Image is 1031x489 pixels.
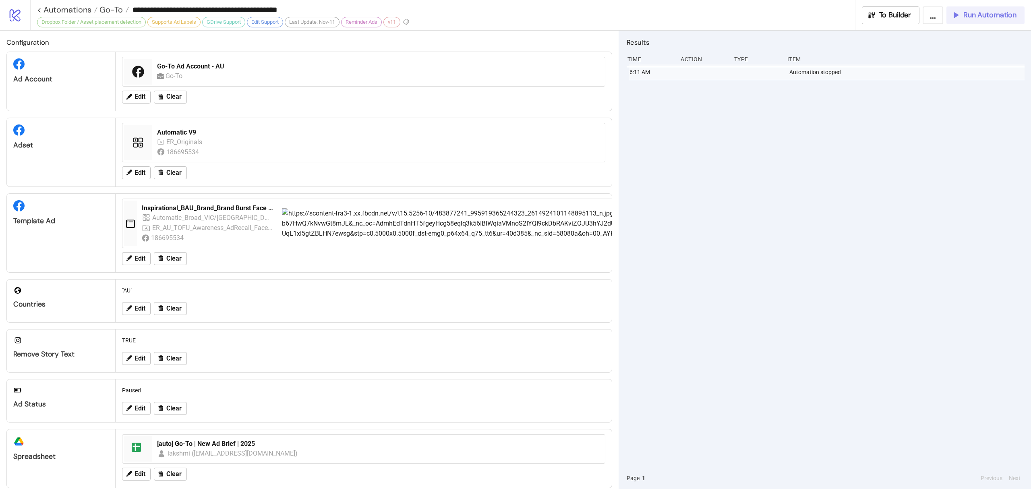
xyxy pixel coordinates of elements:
div: Ad Account [13,75,109,84]
span: Clear [166,470,182,478]
div: Reminder Ads [341,17,382,27]
button: Edit [122,402,151,415]
div: Item [787,52,1025,67]
div: Supports Ad Labels [147,17,201,27]
div: "AU" [119,283,609,298]
div: Edit Support [247,17,283,27]
div: Ad Status [13,400,109,409]
button: Edit [122,166,151,179]
button: Clear [154,91,187,104]
span: Edit [135,93,145,100]
div: lakshmi ([EMAIL_ADDRESS][DOMAIN_NAME]) [168,448,298,458]
div: Last Update: Nov-11 [285,17,340,27]
div: Remove Story Text [13,350,109,359]
span: Go-To [97,4,123,15]
div: Type [733,52,781,67]
div: Spreadsheet [13,452,109,461]
button: Edit [122,91,151,104]
button: Edit [122,352,151,365]
button: Clear [154,468,187,481]
a: Go-To [97,6,129,14]
button: Edit [122,468,151,481]
span: Edit [135,405,145,412]
button: ... [923,6,943,24]
span: Edit [135,305,145,312]
span: Clear [166,355,182,362]
a: < Automations [37,6,97,14]
span: Clear [166,405,182,412]
button: To Builder [862,6,920,24]
div: Automatic V9 [157,128,600,137]
img: https://scontent-fra3-1.xx.fbcdn.net/v/t15.5256-10/483877241_995919365244323_2614924101148895113_... [282,208,907,238]
div: Go-To [166,71,185,81]
div: 6:11 AM [629,64,676,80]
div: ER_AU_TOFU_Awareness_AdRecall_FaceHero | Brand Burst 4 VIC, [GEOGRAPHIC_DATA], [GEOGRAPHIC_DATA] [152,223,272,233]
div: GDrive Support [202,17,245,27]
div: Dropbox Folder / Asset placement detection [37,17,146,27]
div: Template Ad [13,216,109,226]
div: Automation stopped [789,64,1027,80]
button: Clear [154,166,187,179]
span: Edit [135,255,145,262]
h2: Results [627,37,1025,48]
div: TRUE [119,333,609,348]
div: 186695534 [166,147,201,157]
button: Clear [154,302,187,315]
span: Edit [135,169,145,176]
button: Previous [978,474,1005,483]
span: Page [627,474,640,483]
h2: Configuration [6,37,612,48]
div: 186695534 [151,233,186,243]
div: Action [680,52,727,67]
div: [auto] Go-To | New Ad Brief | 2025 [157,439,600,448]
button: Edit [122,302,151,315]
button: 1 [640,474,648,483]
span: Clear [166,93,182,100]
button: Edit [122,252,151,265]
button: Clear [154,252,187,265]
button: Next [1006,474,1023,483]
span: Edit [135,355,145,362]
span: Clear [166,169,182,176]
div: Time [627,52,674,67]
div: Countries [13,300,109,309]
span: Edit [135,470,145,478]
div: Paused [119,383,609,398]
button: Clear [154,402,187,415]
button: Clear [154,352,187,365]
div: Adset [13,141,109,150]
div: Automatic_Broad_VIC/[GEOGRAPHIC_DATA]/[GEOGRAPHIC_DATA]-55_AdRecall [152,213,272,223]
div: ER_Originals [166,137,204,147]
span: Run Automation [963,10,1017,20]
div: v11 [383,17,400,27]
div: Inspirational_BAU_Brand_Brand Burst Face Hero_LoFi_Video_20250317_AU [142,204,275,213]
button: Run Automation [946,6,1025,24]
span: To Builder [879,10,911,20]
span: Clear [166,255,182,262]
span: Clear [166,305,182,312]
div: Go-To Ad Account - AU [157,62,600,71]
